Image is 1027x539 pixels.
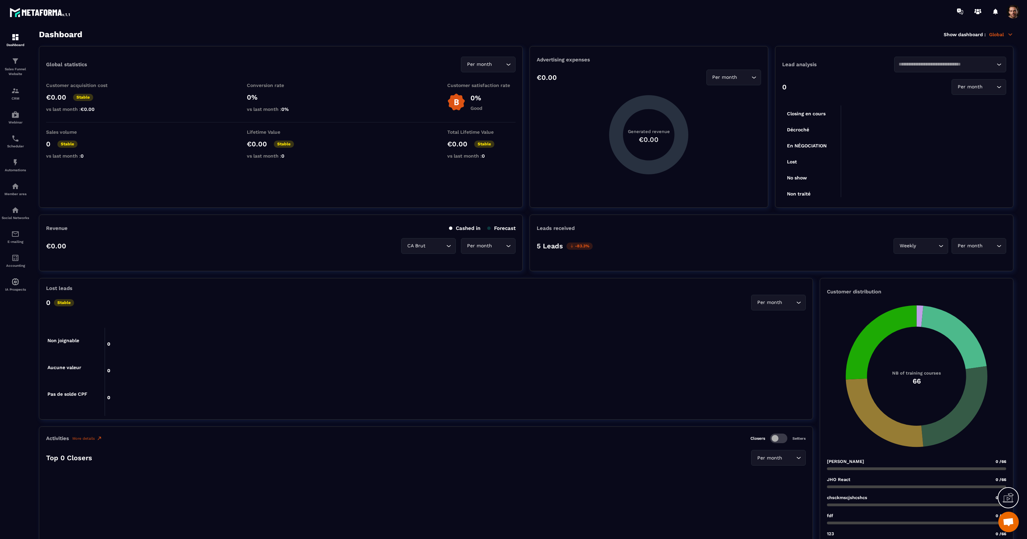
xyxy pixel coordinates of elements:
[996,459,1006,464] span: 0 /66
[2,82,29,105] a: formationformationCRM
[756,454,784,462] span: Per month
[57,141,78,148] p: Stable
[487,225,516,231] p: Forecast
[2,52,29,82] a: formationformationSales Funnel Website
[54,299,74,306] p: Stable
[73,94,93,101] p: Stable
[827,513,833,518] p: fdf
[46,140,51,148] p: 0
[787,127,809,132] tspan: Décroché
[274,141,294,148] p: Stable
[784,454,794,462] input: Search for option
[894,238,948,254] div: Search for option
[2,225,29,249] a: emailemailE-mailing
[2,153,29,177] a: automationsautomationsAutomations
[11,158,19,166] img: automations
[2,240,29,244] p: E-mailing
[11,278,19,286] img: automations
[2,67,29,76] p: Sales Funnel Website
[2,144,29,148] p: Scheduler
[46,106,114,112] p: vs last month :
[11,230,19,238] img: email
[894,57,1006,72] div: Search for option
[247,106,315,112] p: vs last month :
[461,238,516,254] div: Search for option
[566,243,593,250] p: -83.3%
[281,106,289,112] span: 0%
[11,57,19,65] img: formation
[47,338,79,344] tspan: Non joignable
[787,159,797,164] tspan: Lost
[952,238,1006,254] div: Search for option
[956,242,984,250] span: Per month
[39,30,82,39] h3: Dashboard
[247,129,315,135] p: Lifetime Value
[46,93,66,101] p: €0.00
[917,242,937,250] input: Search for option
[247,93,315,101] p: 0%
[2,43,29,47] p: Dashboard
[406,242,427,250] span: CA Brut
[46,129,114,135] p: Sales volume
[465,242,493,250] span: Per month
[899,61,995,68] input: Search for option
[782,83,787,91] p: 0
[711,74,739,81] span: Per month
[739,74,750,81] input: Search for option
[996,477,1006,482] span: 0 /66
[998,512,1019,532] a: Mở cuộc trò chuyện
[2,105,29,129] a: automationsautomationsWebinar
[537,73,557,82] p: €0.00
[944,32,986,37] p: Show dashboard :
[984,242,995,250] input: Search for option
[787,191,811,196] tspan: Non traité
[72,436,102,441] a: More details
[2,264,29,267] p: Accounting
[46,435,69,441] p: Activities
[281,153,284,159] span: 0
[750,436,765,441] p: Closers
[449,225,480,231] p: Cashed in
[247,140,267,148] p: €0.00
[827,289,1006,295] p: Customer distribution
[2,120,29,124] p: Webinar
[2,201,29,225] a: social-networksocial-networkSocial Networks
[2,97,29,100] p: CRM
[247,83,315,88] p: Conversion rate
[427,242,445,250] input: Search for option
[827,477,850,482] p: JHO React
[447,129,516,135] p: Total Lifetime Value
[470,105,482,111] p: Good
[984,83,995,91] input: Search for option
[2,168,29,172] p: Automations
[11,33,19,41] img: formation
[447,93,465,111] img: b-badge-o.b3b20ee6.svg
[827,531,834,536] p: 123
[81,106,95,112] span: €0.00
[81,153,84,159] span: 0
[465,61,493,68] span: Per month
[11,254,19,262] img: accountant
[447,153,516,159] p: vs last month :
[46,242,66,250] p: €0.00
[46,225,68,231] p: Revenue
[46,83,114,88] p: Customer acquisition cost
[46,61,87,68] p: Global statistics
[493,61,504,68] input: Search for option
[447,83,516,88] p: Customer satisfaction rate
[2,216,29,220] p: Social Networks
[537,57,761,63] p: Advertising expenses
[11,111,19,119] img: automations
[11,182,19,190] img: automations
[996,531,1006,536] span: 0 /66
[482,153,485,159] span: 0
[782,61,894,68] p: Lead analysis
[2,129,29,153] a: schedulerschedulerScheduler
[447,140,467,148] p: €0.00
[46,285,72,291] p: Lost leads
[97,436,102,441] img: narrow-up-right-o.6b7c60e2.svg
[2,28,29,52] a: formationformationDashboard
[46,298,51,307] p: 0
[493,242,504,250] input: Search for option
[952,79,1006,95] div: Search for option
